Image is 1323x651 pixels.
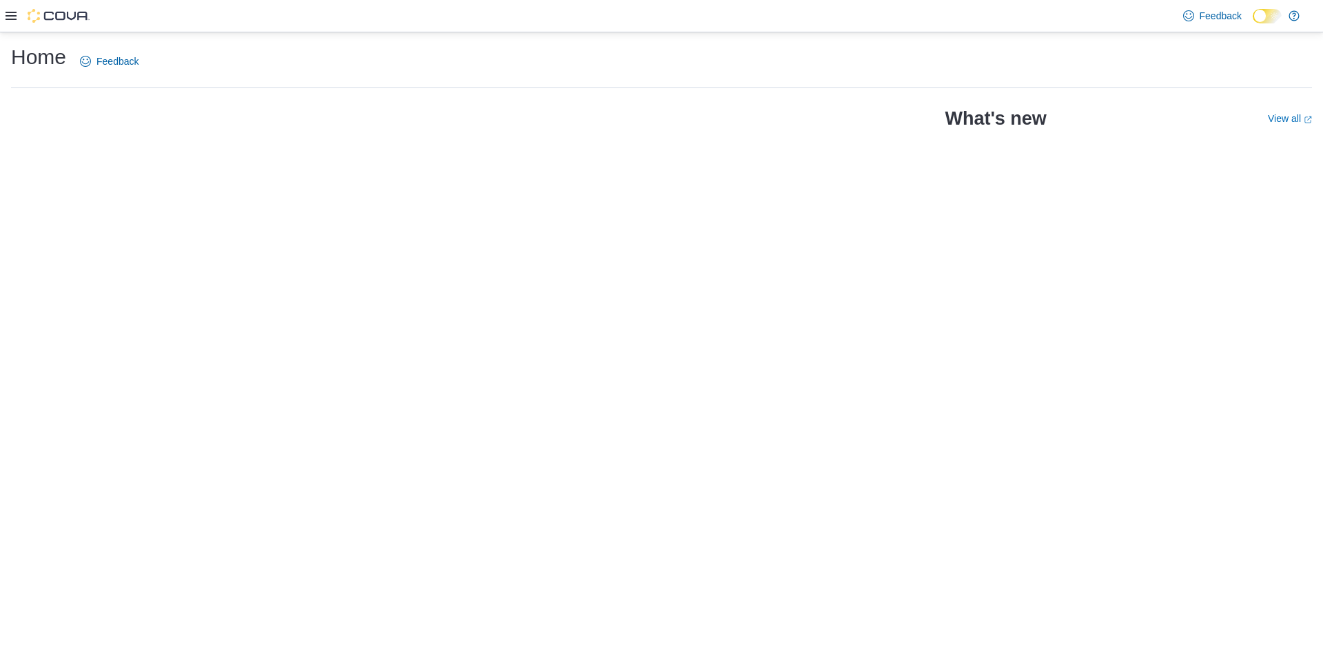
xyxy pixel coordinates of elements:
[1178,2,1247,30] a: Feedback
[1253,23,1253,24] span: Dark Mode
[11,43,66,71] h1: Home
[1268,113,1312,124] a: View allExternal link
[74,48,144,75] a: Feedback
[28,9,90,23] img: Cova
[945,107,1046,130] h2: What's new
[1304,116,1312,124] svg: External link
[1253,9,1282,23] input: Dark Mode
[96,54,139,68] span: Feedback
[1200,9,1242,23] span: Feedback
